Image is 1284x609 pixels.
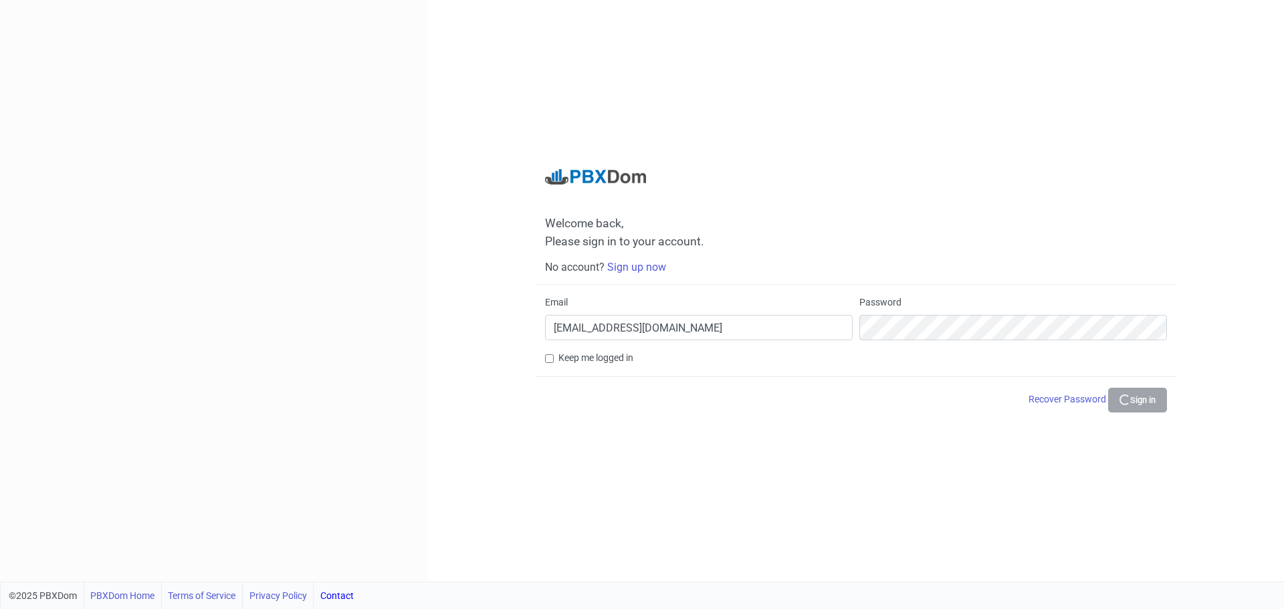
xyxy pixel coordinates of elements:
a: PBXDom Home [90,582,154,609]
a: Privacy Policy [249,582,307,609]
a: Terms of Service [168,582,235,609]
h6: No account? [545,261,1167,273]
div: ©2025 PBXDom [9,582,354,609]
label: Email [545,295,568,310]
label: Password [859,295,901,310]
a: Sign up now [607,261,666,273]
span: Please sign in to your account. [545,235,704,248]
input: Email here... [545,315,853,340]
span: Welcome back, [545,217,1167,231]
a: Recover Password [1029,394,1108,404]
label: Keep me logged in [558,351,633,365]
button: Sign in [1108,388,1167,412]
a: Contact [320,582,354,609]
